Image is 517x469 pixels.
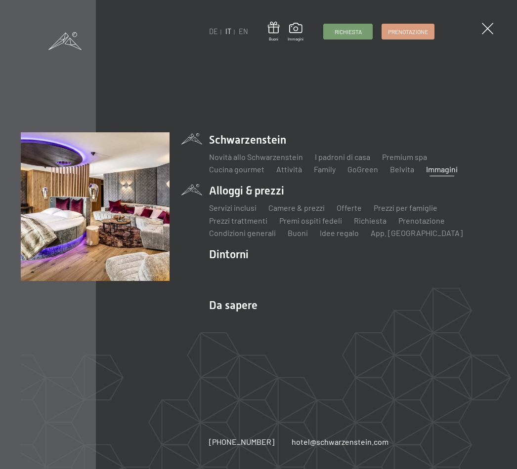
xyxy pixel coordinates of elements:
a: Immagini [288,23,303,41]
a: App. [GEOGRAPHIC_DATA] [371,228,463,237]
a: Richiesta [354,216,387,225]
a: Buoni [268,22,279,42]
a: Attività [276,164,302,174]
span: Immagini [288,37,303,42]
span: Buoni [268,37,279,42]
a: Servizi inclusi [209,203,257,212]
a: Prenotazione [398,216,445,225]
a: GoGreen [347,164,378,174]
a: Prezzi per famiglie [374,203,437,212]
a: Buoni [288,228,308,237]
a: DE [209,27,218,36]
a: Richiesta [324,24,372,39]
a: Premi ospiti fedeli [279,216,342,225]
span: Prenotazione [388,28,428,36]
a: I padroni di casa [315,152,370,161]
a: Novità allo Schwarzenstein [209,152,303,161]
a: [PHONE_NUMBER] [209,436,274,447]
span: [PHONE_NUMBER] [209,437,274,446]
a: Idee regalo [320,228,359,237]
a: Prezzi trattmenti [209,216,267,225]
a: Belvita [390,164,414,174]
a: IT [225,27,231,36]
a: Family [314,164,336,174]
a: hotel@schwarzenstein.com [292,436,388,447]
a: Premium spa [382,152,427,161]
a: EN [239,27,248,36]
a: Prenotazione [382,24,434,39]
a: Cucina gourmet [209,164,264,174]
a: Immagini [426,164,458,174]
a: Offerte [337,203,362,212]
a: Condizioni generali [209,228,276,237]
a: Camere & prezzi [268,203,325,212]
span: Richiesta [335,28,362,36]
